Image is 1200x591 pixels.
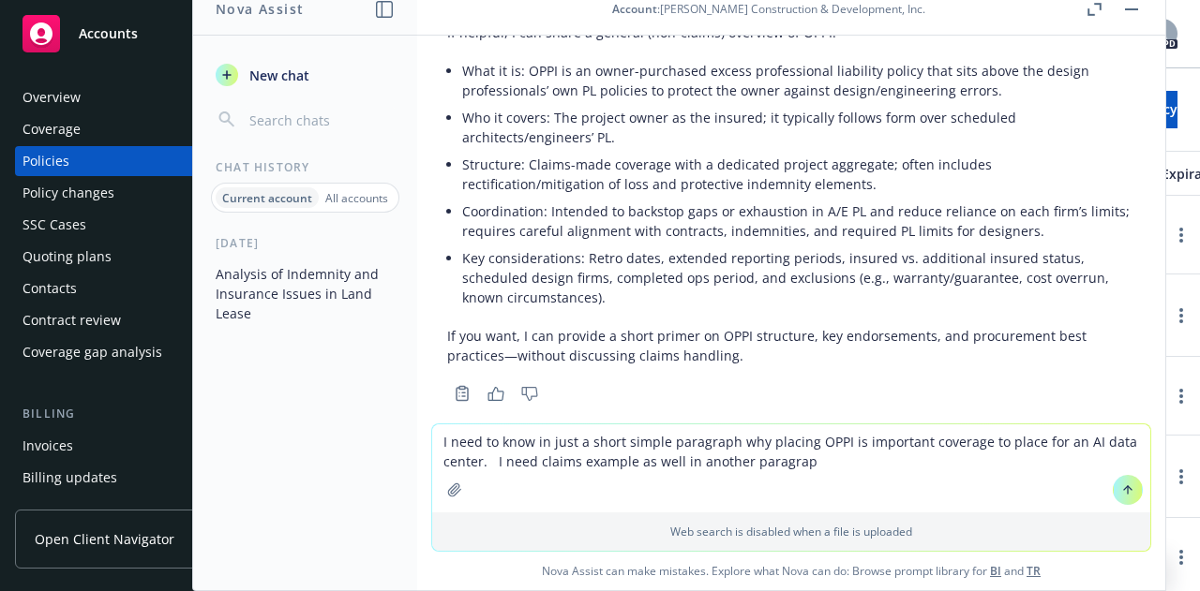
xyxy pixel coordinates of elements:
div: Overview [22,82,81,112]
a: BI [990,563,1001,579]
div: Invoices [22,431,73,461]
a: Accounts [15,7,247,60]
li: What it is: OPPI is an owner-purchased excess professional liability policy that sits above the d... [462,57,1135,104]
a: Coverage gap analysis [15,337,247,367]
a: Coverage [15,114,247,144]
a: more [1170,304,1192,327]
a: more [1170,224,1192,246]
div: SSC Cases [22,210,86,240]
span: New chat [246,66,309,85]
li: Coordination: Intended to backstop gaps or exhaustion in A/E PL and reduce reliance on each firm’... [462,198,1135,244]
input: Search chats [246,107,395,133]
div: Contacts [22,273,77,303]
button: Analysis of Indemnity and Insurance Issues in Land Lease [208,259,402,329]
div: Billing updates [22,463,117,493]
div: [DATE] [193,235,417,251]
div: : [PERSON_NAME] Construction & Development, Inc. [612,1,925,17]
a: Policy changes [15,178,247,208]
a: more [1170,546,1192,569]
div: Policies [22,146,69,176]
li: Key considerations: Retro dates, extended reporting periods, insured vs. additional insured statu... [462,244,1135,311]
textarea: I need to know in just a short simple paragraph why placing OPPI is important coverage to place f... [432,424,1150,512]
div: Coverage gap analysis [22,337,162,367]
span: Accounts [79,26,138,41]
div: Chat History [193,159,417,175]
button: Thumbs down [515,380,545,406]
a: TR [1027,563,1041,579]
a: more [1170,465,1192,488]
span: Nova Assist can make mistakes. Explore what Nova can do: Browse prompt library for and [425,552,1158,590]
div: Quoting plans [22,242,112,272]
button: New chat [208,58,402,92]
a: Overview [15,82,247,112]
span: Open Client Navigator [35,529,174,549]
div: Policy changes [22,178,114,208]
p: All accounts [325,190,388,206]
a: Contract review [15,305,247,335]
a: SSC Cases [15,210,247,240]
span: Account [612,1,657,17]
a: Quoting plans [15,242,247,272]
p: Web search is disabled when a file is uploaded [443,524,1139,539]
p: Current account [222,190,312,206]
div: Billing [15,405,247,423]
div: Coverage [22,114,81,144]
div: Contract review [22,305,121,335]
a: Policies [15,146,247,176]
svg: Copy to clipboard [454,385,471,402]
li: Structure: Claims-made coverage with a dedicated project aggregate; often includes rectification/... [462,151,1135,198]
a: Contacts [15,273,247,303]
a: Invoices [15,431,247,461]
a: Billing updates [15,463,247,493]
li: Who it covers: The project owner as the insured; it typically follows form over scheduled archite... [462,104,1135,151]
a: more [1170,385,1192,407]
p: If you want, I can provide a short primer on OPPI structure, key endorsements, and procurement be... [447,326,1135,365]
